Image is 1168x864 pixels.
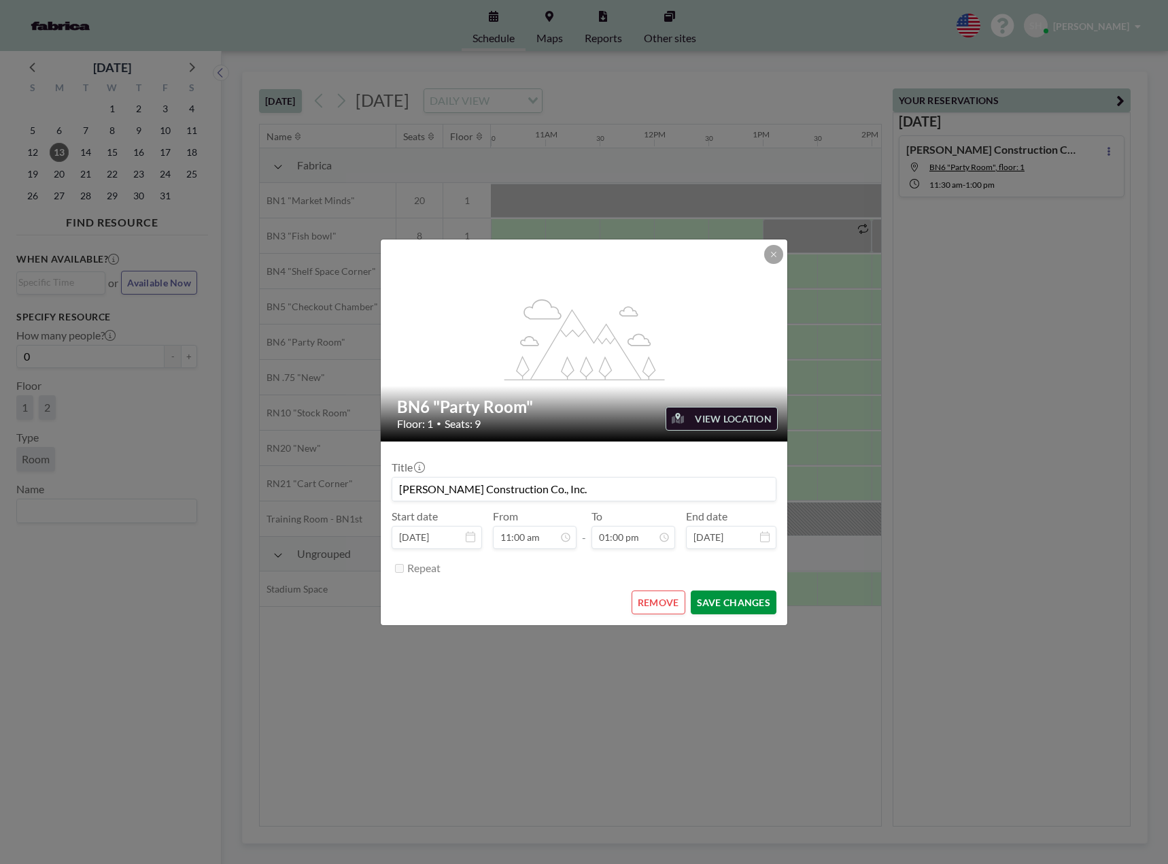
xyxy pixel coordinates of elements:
[582,514,586,544] span: -
[493,510,518,523] label: From
[397,417,433,431] span: Floor: 1
[504,298,665,380] g: flex-grow: 1.2;
[397,397,772,417] h2: BN6 "Party Room"
[407,561,441,575] label: Repeat
[666,407,778,431] button: VIEW LOCATION
[392,510,438,523] label: Start date
[686,510,727,523] label: End date
[591,510,602,523] label: To
[691,591,776,614] button: SAVE CHANGES
[392,478,776,501] input: (No title)
[392,461,424,474] label: Title
[436,418,441,429] span: •
[632,591,685,614] button: REMOVE
[445,417,481,431] span: Seats: 9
